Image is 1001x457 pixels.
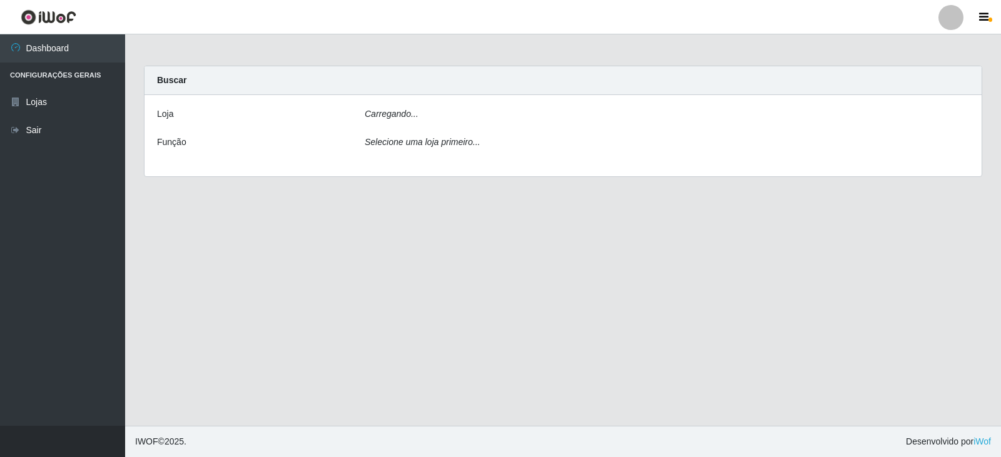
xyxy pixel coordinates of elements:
[365,109,419,119] i: Carregando...
[21,9,76,25] img: CoreUI Logo
[157,75,186,85] strong: Buscar
[135,435,186,448] span: © 2025 .
[973,436,991,446] a: iWof
[135,436,158,446] span: IWOF
[157,136,186,149] label: Função
[906,435,991,448] span: Desenvolvido por
[157,108,173,121] label: Loja
[365,137,480,147] i: Selecione uma loja primeiro...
